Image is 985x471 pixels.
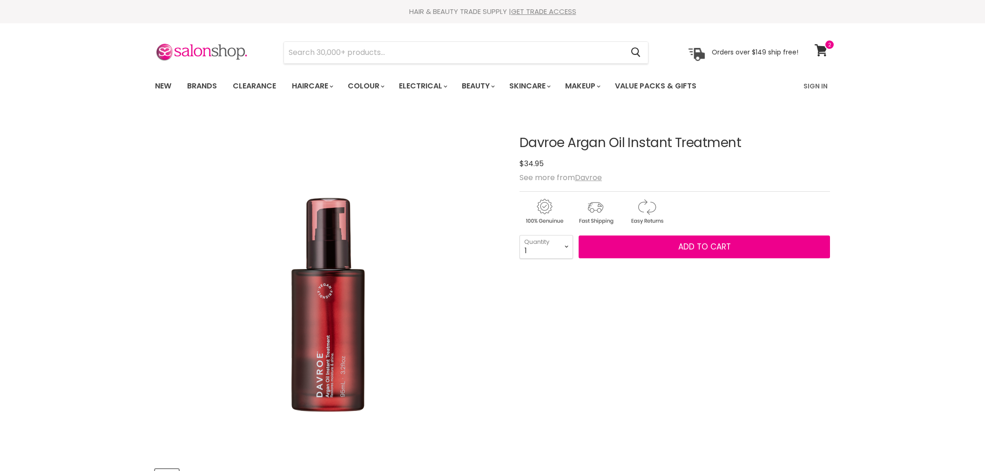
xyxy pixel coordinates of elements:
span: Add to cart [678,241,731,252]
a: GET TRADE ACCESS [511,7,576,16]
a: Sign In [798,76,833,96]
a: Davroe [575,172,602,183]
button: Add to cart [579,235,830,259]
select: Quantity [519,235,573,258]
img: genuine.gif [519,197,569,226]
span: $34.95 [519,158,544,169]
a: New [148,76,178,96]
button: Search [623,42,648,63]
div: HAIR & BEAUTY TRADE SUPPLY | [143,7,842,16]
form: Product [283,41,648,64]
a: Skincare [502,76,556,96]
p: Orders over $149 ship free! [712,48,798,56]
span: See more from [519,172,602,183]
a: Electrical [392,76,453,96]
img: returns.gif [622,197,671,226]
ul: Main menu [148,73,751,100]
div: Davroe Argan Oil Instant Treatment image. Click or Scroll to Zoom. [155,113,503,460]
h1: Davroe Argan Oil Instant Treatment [519,136,830,150]
a: Makeup [558,76,606,96]
nav: Main [143,73,842,100]
input: Search [284,42,623,63]
a: Brands [180,76,224,96]
img: shipping.gif [571,197,620,226]
a: Clearance [226,76,283,96]
a: Value Packs & Gifts [608,76,703,96]
a: Colour [341,76,390,96]
a: Beauty [455,76,500,96]
a: Haircare [285,76,339,96]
